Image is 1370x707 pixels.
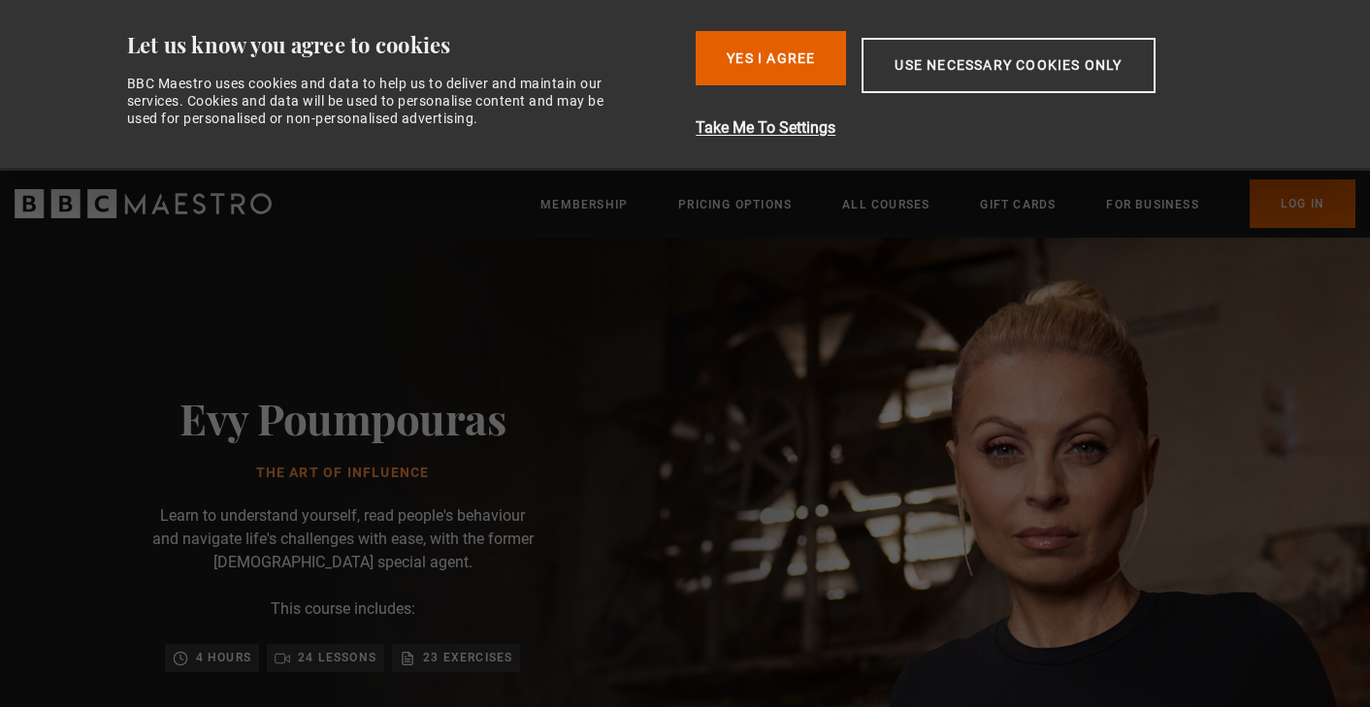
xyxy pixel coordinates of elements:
[540,179,1355,228] nav: Primary
[842,195,930,214] a: All Courses
[696,31,846,85] button: Yes I Agree
[862,38,1155,93] button: Use necessary cookies only
[980,195,1056,214] a: Gift Cards
[127,31,681,59] div: Let us know you agree to cookies
[148,504,537,574] p: Learn to understand yourself, read people's behaviour and navigate life's challenges with ease, w...
[179,393,506,442] h2: Evy Poumpouras
[540,195,628,214] a: Membership
[179,466,506,481] h1: The Art of Influence
[271,597,415,621] p: This course includes:
[678,195,792,214] a: Pricing Options
[1106,195,1198,214] a: For business
[696,116,1257,140] button: Take Me To Settings
[1250,179,1355,228] a: Log In
[127,75,626,128] div: BBC Maestro uses cookies and data to help us to deliver and maintain our services. Cookies and da...
[15,189,272,218] svg: BBC Maestro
